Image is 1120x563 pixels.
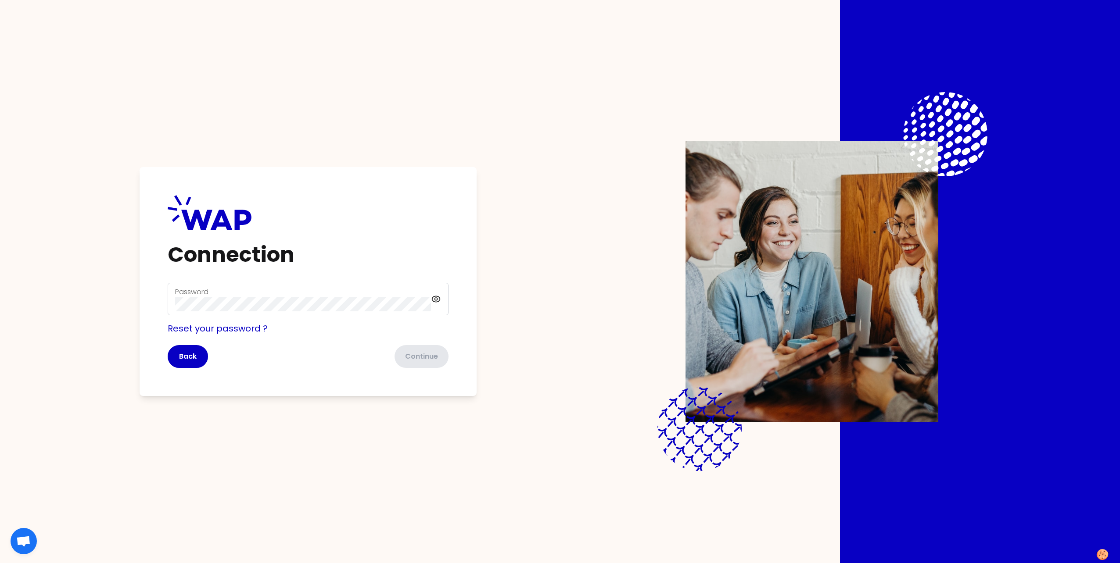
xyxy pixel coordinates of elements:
[395,345,449,368] button: Continue
[175,287,208,297] label: Password
[168,322,268,335] a: Reset your password ?
[168,244,449,265] h1: Connection
[11,528,37,554] div: Ouvrir le chat
[686,141,938,422] img: Description
[168,345,208,368] button: Back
